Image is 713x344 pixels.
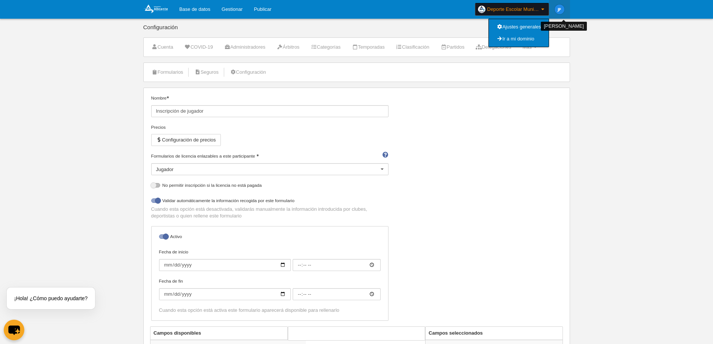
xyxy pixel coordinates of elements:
a: Configuración [226,67,270,78]
label: Nombre [151,95,389,117]
button: chat-button [4,320,24,340]
input: Nombre [151,105,389,117]
input: Fecha de fin [293,288,381,300]
img: Deporte Escolar Municipal de Alicante [143,4,168,13]
input: Fecha de inicio [293,259,381,271]
p: Cuando esta opción está desactivada, validarás manualmente la información introducida por clubes,... [151,206,389,219]
input: Fecha de fin [159,288,291,300]
div: [PERSON_NAME] [541,22,587,31]
div: Cuando esta opción está activa este formulario aparecerá disponible para rellenarlo [159,307,381,314]
a: Partidos [436,42,469,53]
label: Validar automáticamente la información recogida por este formulario [151,197,389,206]
label: Fecha de fin [159,278,381,300]
span: Deporte Escolar Municipal de [GEOGRAPHIC_DATA] [487,6,540,13]
a: Formularios [147,67,188,78]
label: Activo [159,233,381,242]
label: Formularios de licencia enlazables a este participante [151,153,389,159]
div: ¡Hola! ¿Cómo puedo ayudarte? [7,287,95,309]
a: Temporadas [348,42,389,53]
img: OawjjgO45JmU.30x30.jpg [478,6,485,13]
a: Delegaciones [472,42,515,53]
img: c2l6ZT0zMHgzMCZmcz05JnRleHQ9SlAmYmc9MWU4OGU1.png [555,4,564,14]
i: Obligatorio [256,154,259,156]
a: Categorías [307,42,345,53]
span: Jugador [156,167,174,172]
a: Ajustes generales [489,21,549,33]
a: Seguros [190,67,223,78]
th: Campos seleccionados [426,327,563,340]
div: Precios [151,124,389,131]
a: Administradores [220,42,269,53]
span: Más [522,44,532,50]
a: Ir a mi dominio [489,33,549,45]
th: Campos disponibles [150,327,306,340]
a: Árbitros [272,42,304,53]
button: Configuración de precios [151,134,221,146]
label: No permitir inscripción si la licencia no está pagada [151,182,389,191]
a: Clasificación [392,42,433,53]
div: Configuración [143,24,570,37]
input: Fecha de inicio [159,259,291,271]
a: COVID-19 [180,42,217,53]
a: Deporte Escolar Municipal de [GEOGRAPHIC_DATA] [475,3,549,16]
a: Cuenta [147,42,177,53]
i: Obligatorio [167,96,169,98]
label: Fecha de inicio [159,249,381,271]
